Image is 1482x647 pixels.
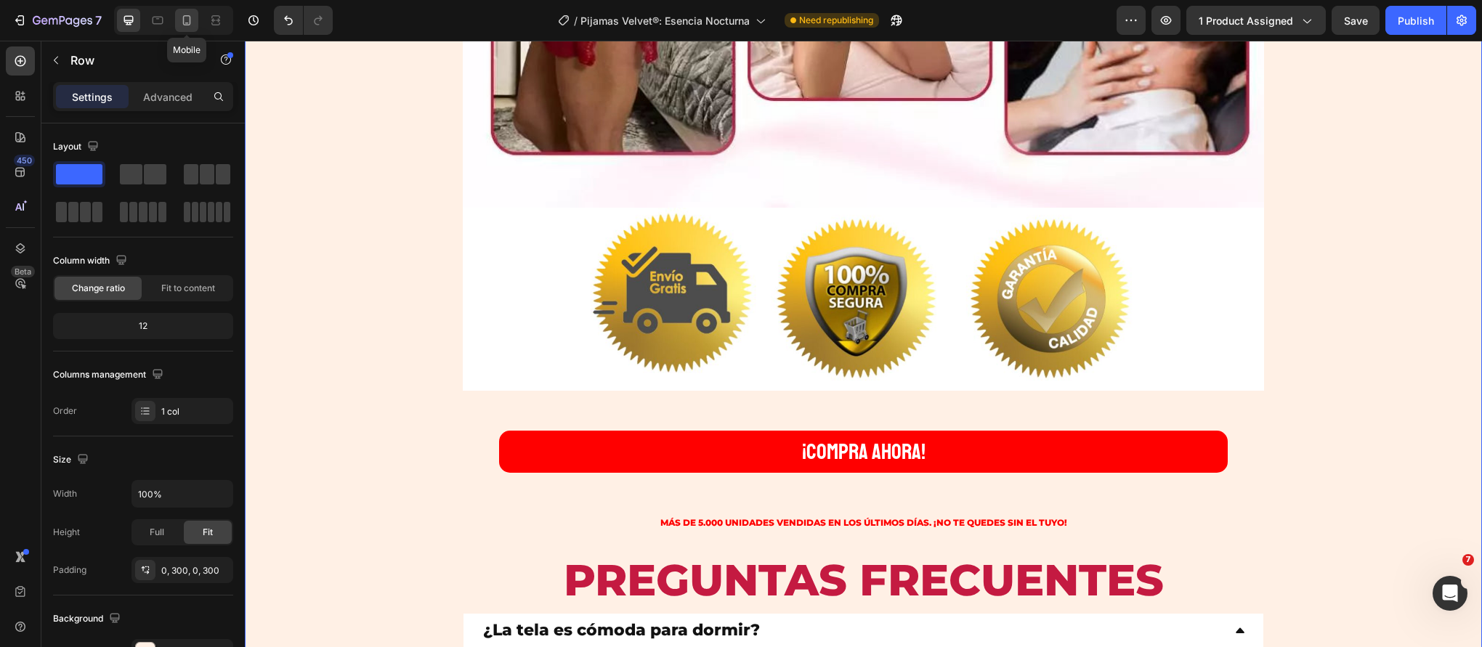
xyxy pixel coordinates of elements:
div: Padding [53,563,86,577]
strong: ¿La tela es cómoda para dormir? [238,579,515,599]
p: Row [70,52,194,69]
span: 7 [1462,554,1474,566]
span: Save [1344,15,1368,27]
div: 12 [56,316,230,336]
iframe: Intercom live chat [1433,576,1467,611]
span: Fit to content [161,282,215,295]
button: <p>¡Compra Ahora!</p> [254,390,983,432]
div: Undo/Redo [274,6,333,35]
div: Height [53,526,80,539]
span: Change ratio [72,282,125,295]
p: Advanced [143,89,193,105]
h2: Más de 5.000 unidades vendidas en los últimos días. ¡No te quedes sin el tuyo! [218,476,1019,488]
span: 1 product assigned [1199,13,1293,28]
div: 1 col [161,405,230,418]
div: Width [53,487,77,500]
button: Save [1332,6,1380,35]
p: ¡Compra Ahora! [557,391,681,431]
iframe: Design area [245,41,1482,647]
span: Pijamas Velvet®: Esencia Nocturna [580,13,750,28]
div: Size [53,450,92,470]
button: 1 product assigned [1186,6,1326,35]
span: Need republishing [799,14,873,27]
p: 7 [95,12,102,29]
input: Auto [132,481,232,507]
div: Order [53,404,77,418]
div: Layout [53,137,102,157]
div: Columns management [53,365,166,385]
button: Publish [1385,6,1446,35]
div: 0, 300, 0, 300 [161,564,230,577]
div: 450 [14,155,35,166]
span: Full [150,526,164,539]
div: Background [53,609,123,629]
span: / [574,13,578,28]
div: Publish [1398,13,1434,28]
p: Settings [72,89,113,105]
h2: PREGUNTAS FRECUENTES [218,521,1019,558]
div: Beta [11,266,35,277]
span: Fit [203,526,213,539]
button: 7 [6,6,108,35]
div: Column width [53,251,130,271]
